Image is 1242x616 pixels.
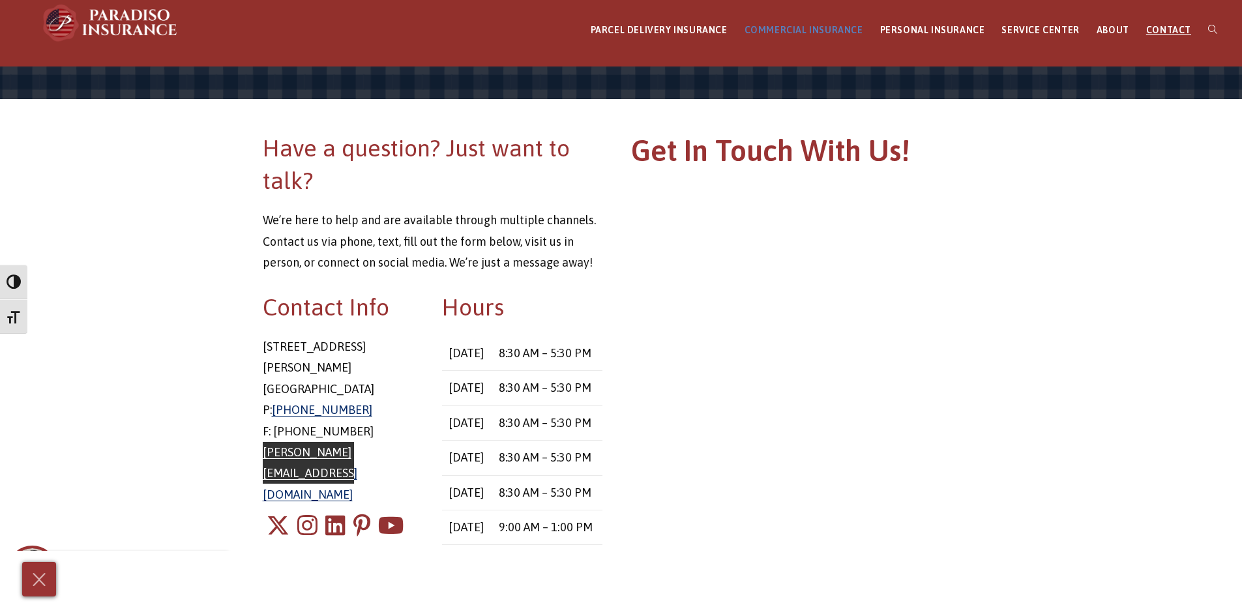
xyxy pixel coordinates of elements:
td: [DATE] [442,371,492,405]
span: SERVICE CENTER [1001,25,1079,35]
td: [DATE] [442,510,492,544]
h2: Have a question? Just want to talk? [263,132,603,198]
time: 8:30 AM – 5:30 PM [499,486,591,499]
td: [DATE] [442,336,492,371]
time: 8:30 AM – 5:30 PM [499,450,591,464]
time: 8:30 AM – 5:30 PM [499,416,591,430]
time: 8:30 AM – 5:30 PM [499,381,591,394]
span: ABOUT [1097,25,1129,35]
span: PERSONAL INSURANCE [880,25,985,35]
span: CONTACT [1146,25,1191,35]
td: [DATE] [442,405,492,440]
td: [DATE] [442,441,492,475]
span: PARCEL DELIVERY INSURANCE [591,25,728,35]
time: 8:30 AM – 5:30 PM [499,346,591,360]
p: [STREET_ADDRESS] [PERSON_NAME][GEOGRAPHIC_DATA] P: F: [PHONE_NUMBER] [263,336,423,505]
td: [DATE] [442,475,492,510]
a: Youtube [378,505,404,546]
h2: Contact Info [263,291,423,323]
a: [PHONE_NUMBER] [272,403,372,417]
a: LinkedIn [325,505,346,546]
img: Paradiso Insurance [39,3,183,42]
a: [PERSON_NAME][EMAIL_ADDRESS][DOMAIN_NAME] [263,445,357,501]
a: X [267,505,289,546]
h2: Hours [442,291,602,323]
p: We’re here to help and are available through multiple channels. Contact us via phone, text, fill ... [263,210,603,273]
h1: Get In Touch With Us! [631,132,971,177]
time: 9:00 AM – 1:00 PM [499,520,593,534]
a: Instagram [297,505,318,546]
a: Pinterest [353,505,370,546]
span: COMMERCIAL INSURANCE [745,25,863,35]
